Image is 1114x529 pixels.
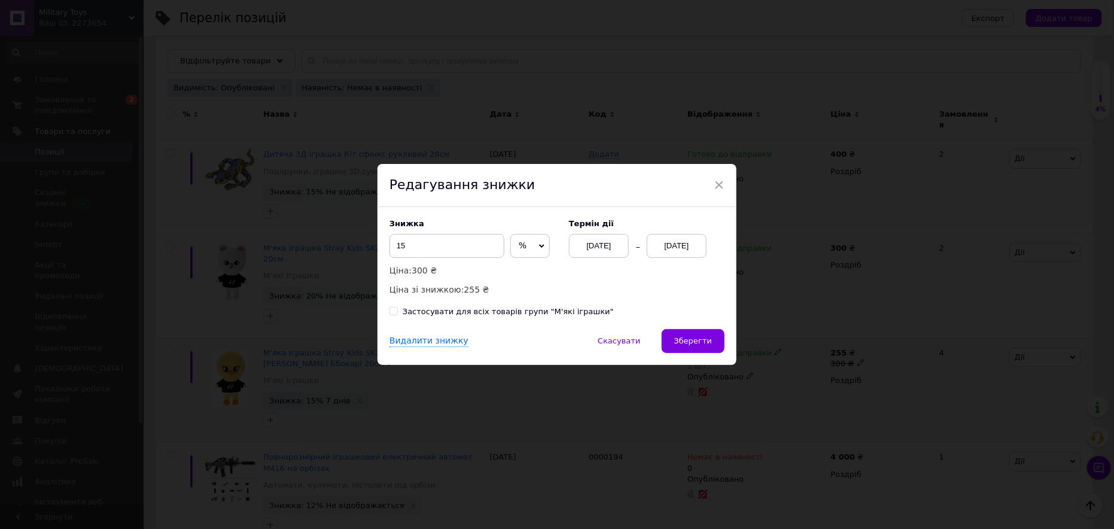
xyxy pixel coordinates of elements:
div: Застосувати для всіх товарів групи "М'які іграшки" [403,306,614,317]
input: 0 [389,234,504,258]
div: [DATE] [647,234,707,258]
p: Ціна: [389,264,557,277]
span: Скасувати [598,336,640,345]
label: Термін дії [569,219,725,228]
button: Скасувати [585,329,653,353]
span: 300 ₴ [412,266,437,275]
div: [DATE] [569,234,629,258]
span: Зберегти [674,336,712,345]
span: Знижка [389,219,424,228]
button: Зберегти [662,329,725,353]
div: Видалити знижку [389,335,468,348]
span: Редагування знижки [389,177,535,192]
p: Ціна зі знижкою: [389,283,557,296]
span: × [714,175,725,195]
span: 255 ₴ [464,285,489,294]
span: % [519,241,526,250]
